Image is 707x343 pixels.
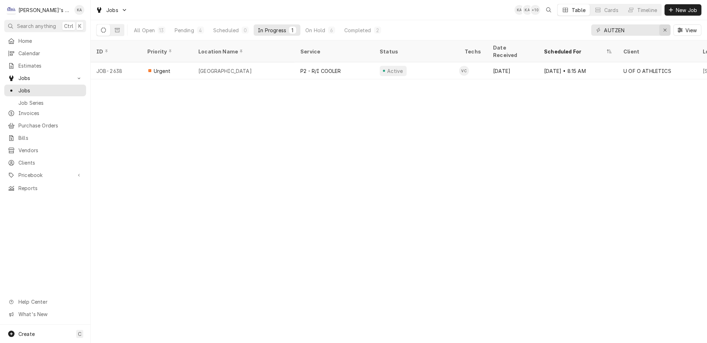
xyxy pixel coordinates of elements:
[154,67,170,75] span: Urgent
[18,62,83,69] span: Estimates
[543,4,554,16] button: Open search
[4,132,86,144] a: Bills
[106,6,118,14] span: Jobs
[258,27,286,34] div: In Progress
[4,60,86,72] a: Estimates
[493,44,531,59] div: Date Received
[18,87,83,94] span: Jobs
[522,5,532,15] div: Korey Austin's Avatar
[198,48,288,55] div: Location Name
[514,5,524,15] div: KA
[465,48,482,55] div: Techs
[96,48,135,55] div: ID
[93,4,130,16] a: Go to Jobs
[329,27,334,34] div: 6
[18,310,82,318] span: What's New
[64,22,73,30] span: Ctrl
[4,107,86,119] a: Invoices
[78,330,81,338] span: C
[300,67,341,75] div: P2 - R/I COOLER
[4,144,86,156] a: Vendors
[664,4,701,16] button: New Job
[673,24,701,36] button: View
[4,308,86,320] a: Go to What's New
[243,27,247,34] div: 0
[4,35,86,47] a: Home
[18,6,70,14] div: [PERSON_NAME]'s Refrigeration
[4,120,86,131] a: Purchase Orders
[74,5,84,15] div: Korey Austin's Avatar
[623,67,671,75] div: U OF O ATHLETICS
[4,97,86,109] a: Job Series
[6,5,16,15] div: Clay's Refrigeration's Avatar
[659,24,671,36] button: Erase input
[380,48,452,55] div: Status
[4,72,86,84] a: Go to Jobs
[623,48,690,55] div: Client
[4,157,86,168] a: Clients
[572,6,586,14] div: Table
[198,27,203,34] div: 4
[386,67,404,75] div: Active
[300,48,367,55] div: Service
[344,27,371,34] div: Completed
[674,6,698,14] span: New Job
[538,62,618,79] div: [DATE] • 8:15 AM
[17,22,56,30] span: Search anything
[459,66,469,76] div: VC
[487,62,538,79] div: [DATE]
[514,5,524,15] div: Korey Austin's Avatar
[604,24,657,36] input: Keyword search
[4,20,86,32] button: Search anythingCtrlK
[147,48,186,55] div: Priority
[4,85,86,96] a: Jobs
[18,159,83,166] span: Clients
[604,6,618,14] div: Cards
[544,48,605,55] div: Scheduled For
[18,74,72,82] span: Jobs
[459,66,469,76] div: Valente Castillo's Avatar
[522,5,532,15] div: KA
[18,122,83,129] span: Purchase Orders
[78,22,81,30] span: K
[18,298,82,305] span: Help Center
[18,171,72,179] span: Pricebook
[159,27,164,34] div: 13
[375,27,380,34] div: 2
[18,184,83,192] span: Reports
[74,5,84,15] div: KA
[91,62,142,79] div: JOB-2638
[530,5,540,15] div: + 10
[18,50,83,57] span: Calendar
[305,27,325,34] div: On Hold
[198,67,252,75] div: [GEOGRAPHIC_DATA]
[18,331,35,337] span: Create
[18,37,83,45] span: Home
[18,109,83,117] span: Invoices
[4,169,86,181] a: Go to Pricebook
[175,27,194,34] div: Pending
[134,27,155,34] div: All Open
[290,27,295,34] div: 1
[4,182,86,194] a: Reports
[18,99,83,107] span: Job Series
[6,5,16,15] div: C
[637,6,657,14] div: Timeline
[18,134,83,142] span: Bills
[213,27,239,34] div: Scheduled
[4,296,86,308] a: Go to Help Center
[4,47,86,59] a: Calendar
[18,147,83,154] span: Vendors
[684,27,698,34] span: View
